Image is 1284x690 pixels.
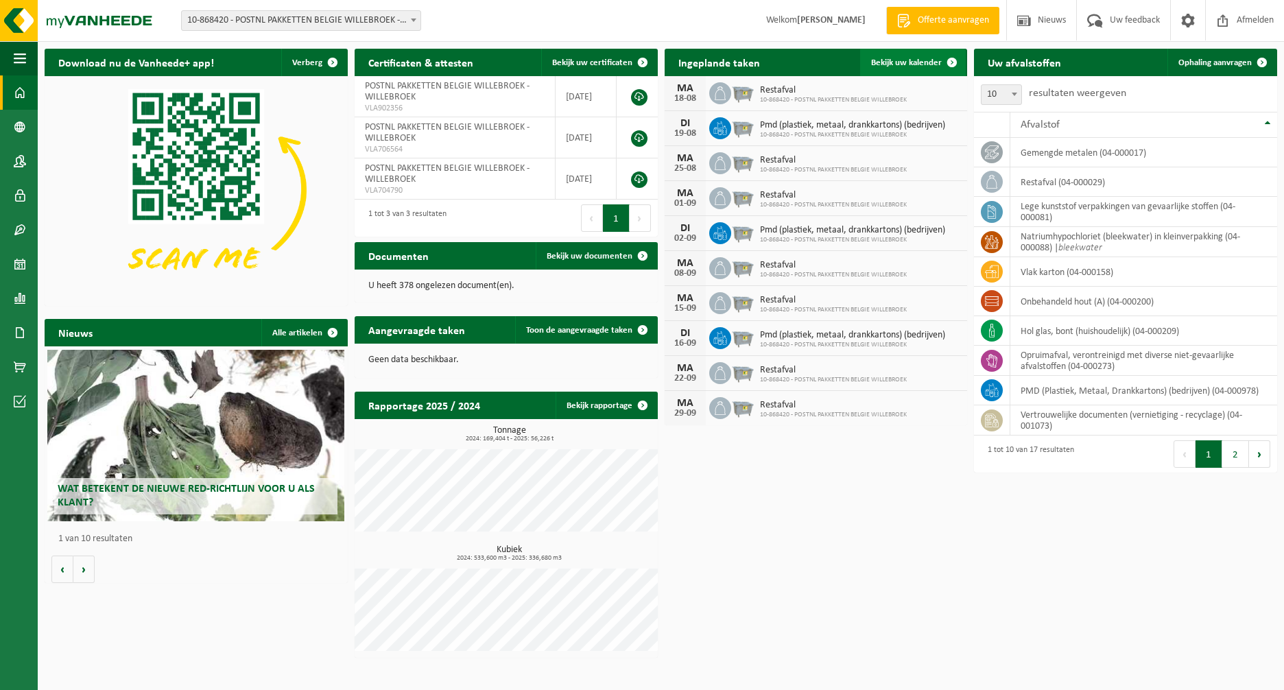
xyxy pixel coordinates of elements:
[974,49,1075,75] h2: Uw afvalstoffen
[1178,58,1252,67] span: Ophaling aanvragen
[1010,167,1277,197] td: restafval (04-000029)
[1010,405,1277,436] td: vertrouwelijke documenten (vernietiging - recyclage) (04-001073)
[760,201,907,209] span: 10-868420 - POSTNL PAKKETTEN BELGIE WILLEBROEK
[731,255,754,278] img: WB-2500-GAL-GY-04
[671,118,699,129] div: DI
[47,350,344,521] a: Wat betekent de nieuwe RED-richtlijn voor u als klant?
[760,155,907,166] span: Restafval
[760,96,907,104] span: 10-868420 - POSTNL PAKKETTEN BELGIE WILLEBROEK
[731,220,754,243] img: WB-2500-GAL-GY-01
[760,330,945,341] span: Pmd (plastiek, metaal, drankkartons) (bedrijven)
[760,260,907,271] span: Restafval
[1010,257,1277,287] td: vlak karton (04-000158)
[982,85,1021,104] span: 10
[671,328,699,339] div: DI
[355,316,479,343] h2: Aangevraagde taken
[760,166,907,174] span: 10-868420 - POSTNL PAKKETTEN BELGIE WILLEBROEK
[365,144,545,155] span: VLA706564
[731,115,754,139] img: WB-2500-GAL-GY-01
[1174,440,1196,468] button: Previous
[581,204,603,232] button: Previous
[671,223,699,234] div: DI
[1010,227,1277,257] td: natriumhypochloriet (bleekwater) in kleinverpakking (04-000088) |
[1249,440,1270,468] button: Next
[731,150,754,174] img: WB-2500-GAL-GY-04
[797,15,866,25] strong: [PERSON_NAME]
[365,185,545,196] span: VLA704790
[1010,197,1277,227] td: lege kunststof verpakkingen van gevaarlijke stoffen (04-000081)
[355,49,487,75] h2: Certificaten & attesten
[871,58,942,67] span: Bekijk uw kalender
[368,355,644,365] p: Geen data beschikbaar.
[368,281,644,291] p: U heeft 378 ongelezen document(en).
[671,293,699,304] div: MA
[671,188,699,199] div: MA
[731,325,754,348] img: WB-2500-GAL-GY-01
[671,269,699,278] div: 08-09
[556,76,617,117] td: [DATE]
[760,131,945,139] span: 10-868420 - POSTNL PAKKETTEN BELGIE WILLEBROEK
[552,58,632,67] span: Bekijk uw certificaten
[58,484,315,508] span: Wat betekent de nieuwe RED-richtlijn voor u als klant?
[547,252,632,261] span: Bekijk uw documenten
[760,400,907,411] span: Restafval
[58,534,341,544] p: 1 van 10 resultaten
[45,49,228,75] h2: Download nu de Vanheede+ app!
[261,319,346,346] a: Alle artikelen
[355,242,442,269] h2: Documenten
[1222,440,1249,468] button: 2
[1167,49,1276,76] a: Ophaling aanvragen
[665,49,774,75] h2: Ingeplande taken
[361,555,658,562] span: 2024: 533,600 m3 - 2025: 336,680 m3
[760,365,907,376] span: Restafval
[526,326,632,335] span: Toon de aangevraagde taken
[981,84,1022,105] span: 10
[365,103,545,114] span: VLA902356
[181,10,421,31] span: 10-868420 - POSTNL PAKKETTEN BELGIE WILLEBROEK - WILLEBROEK
[556,117,617,158] td: [DATE]
[556,392,656,419] a: Bekijk rapportage
[361,545,658,562] h3: Kubiek
[671,164,699,174] div: 25-08
[51,556,73,583] button: Vorige
[556,158,617,200] td: [DATE]
[1021,119,1060,130] span: Afvalstof
[671,304,699,313] div: 15-09
[671,83,699,94] div: MA
[365,163,530,185] span: POSTNL PAKKETTEN BELGIE WILLEBROEK - WILLEBROEK
[760,225,945,236] span: Pmd (plastiek, metaal, drankkartons) (bedrijven)
[1010,316,1277,346] td: hol glas, bont (huishoudelijk) (04-000209)
[760,376,907,384] span: 10-868420 - POSTNL PAKKETTEN BELGIE WILLEBROEK
[760,411,907,419] span: 10-868420 - POSTNL PAKKETTEN BELGIE WILLEBROEK
[671,258,699,269] div: MA
[760,271,907,279] span: 10-868420 - POSTNL PAKKETTEN BELGIE WILLEBROEK
[73,556,95,583] button: Volgende
[671,94,699,104] div: 18-08
[760,341,945,349] span: 10-868420 - POSTNL PAKKETTEN BELGIE WILLEBROEK
[45,76,348,303] img: Download de VHEPlus App
[760,306,907,314] span: 10-868420 - POSTNL PAKKETTEN BELGIE WILLEBROEK
[536,242,656,270] a: Bekijk uw documenten
[603,204,630,232] button: 1
[671,363,699,374] div: MA
[731,395,754,418] img: WB-2500-GAL-GY-04
[365,122,530,143] span: POSTNL PAKKETTEN BELGIE WILLEBROEK - WILLEBROEK
[671,234,699,243] div: 02-09
[671,374,699,383] div: 22-09
[361,426,658,442] h3: Tonnage
[981,439,1074,469] div: 1 tot 10 van 17 resultaten
[731,185,754,209] img: WB-2500-GAL-GY-04
[760,295,907,306] span: Restafval
[1196,440,1222,468] button: 1
[182,11,420,30] span: 10-868420 - POSTNL PAKKETTEN BELGIE WILLEBROEK - WILLEBROEK
[760,236,945,244] span: 10-868420 - POSTNL PAKKETTEN BELGIE WILLEBROEK
[671,409,699,418] div: 29-09
[671,339,699,348] div: 16-09
[541,49,656,76] a: Bekijk uw certificaten
[760,85,907,96] span: Restafval
[1029,88,1126,99] label: resultaten weergeven
[671,129,699,139] div: 19-08
[630,204,651,232] button: Next
[1058,243,1102,253] i: bleekwater
[292,58,322,67] span: Verberg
